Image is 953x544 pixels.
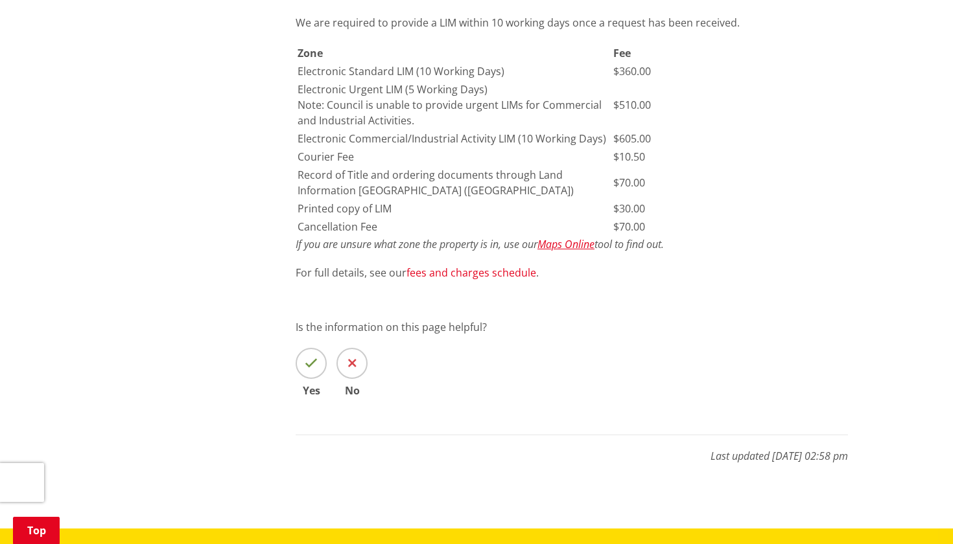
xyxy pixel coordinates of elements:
[613,218,841,235] td: $70.00
[613,166,841,199] td: $70.00
[297,63,611,80] td: Electronic Standard LIM (10 Working Days)
[336,385,368,396] span: No
[537,237,594,251] a: Maps Online
[613,148,841,165] td: $10.50
[296,385,327,396] span: Yes
[13,517,60,544] a: Top
[296,435,848,464] p: Last updated [DATE] 02:58 pm
[297,218,611,235] td: Cancellation Fee
[297,166,611,199] td: Record of Title and ordering documents through Land Information [GEOGRAPHIC_DATA] ([GEOGRAPHIC_DA...
[297,130,611,147] td: Electronic Commercial/Industrial Activity LIM (10 Working Days)
[594,237,664,251] em: tool to find out.
[613,200,841,217] td: $30.00
[613,63,841,80] td: $360.00
[296,319,848,335] p: Is the information on this page helpful?
[298,46,323,60] strong: Zone
[296,237,537,251] em: If you are unsure what zone the property is in, use our
[297,81,611,129] td: Electronic Urgent LIM (5 Working Days) Note: Council is unable to provide urgent LIMs for Commerc...
[613,81,841,129] td: $510.00
[296,265,848,280] p: For full details, see our .
[297,200,611,217] td: Printed copy of LIM
[893,490,940,536] iframe: Messenger Launcher
[406,266,536,280] a: fees and charges schedule
[297,148,611,165] td: Courier Fee
[613,130,841,147] td: $605.00
[296,15,848,30] p: We are required to provide a LIM within 10 working days once a request has been received.
[613,46,631,60] strong: Fee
